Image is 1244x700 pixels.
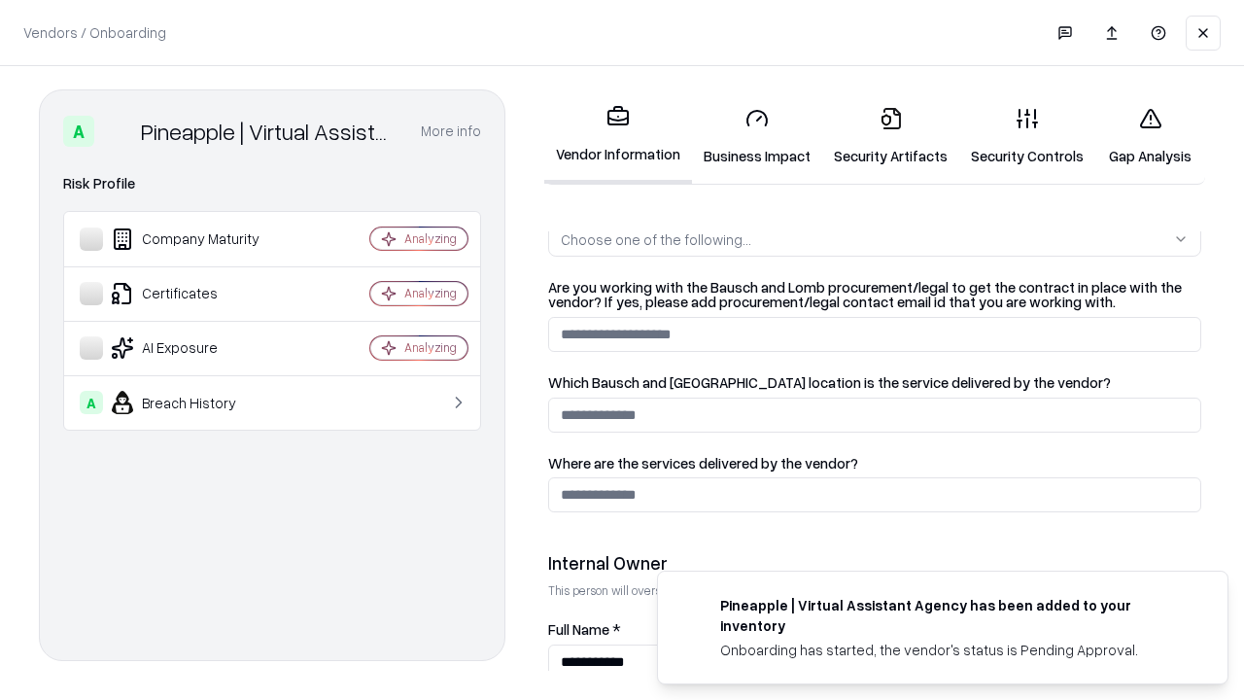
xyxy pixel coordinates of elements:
[80,391,312,414] div: Breach History
[80,391,103,414] div: A
[548,280,1201,309] label: Are you working with the Bausch and Lomb procurement/legal to get the contract in place with the ...
[80,336,312,360] div: AI Exposure
[102,116,133,147] img: Pineapple | Virtual Assistant Agency
[544,89,692,184] a: Vendor Information
[23,22,166,43] p: Vendors / Onboarding
[548,222,1201,257] button: Choose one of the following...
[548,582,1201,599] p: This person will oversee the vendor relationship and coordinate any required assessments or appro...
[548,456,1201,471] label: Where are the services delivered by the vendor?
[404,230,457,247] div: Analyzing
[141,116,397,147] div: Pineapple | Virtual Assistant Agency
[1095,91,1205,182] a: Gap Analysis
[63,172,481,195] div: Risk Profile
[80,282,312,305] div: Certificates
[720,640,1181,660] div: Onboarding has started, the vendor's status is Pending Approval.
[720,595,1181,636] div: Pineapple | Virtual Assistant Agency has been added to your inventory
[80,227,312,251] div: Company Maturity
[421,114,481,149] button: More info
[692,91,822,182] a: Business Impact
[404,285,457,301] div: Analyzing
[548,375,1201,390] label: Which Bausch and [GEOGRAPHIC_DATA] location is the service delivered by the vendor?
[822,91,959,182] a: Security Artifacts
[404,339,457,356] div: Analyzing
[548,622,1201,637] label: Full Name *
[561,229,751,250] div: Choose one of the following...
[63,116,94,147] div: A
[959,91,1095,182] a: Security Controls
[681,595,705,618] img: trypineapple.com
[548,551,1201,575] div: Internal Owner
